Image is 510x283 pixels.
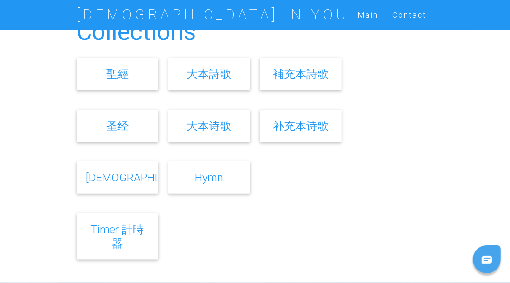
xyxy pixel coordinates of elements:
[90,223,144,250] a: Timer 計時器
[106,119,129,133] a: 圣经
[273,67,329,81] a: 補充本詩歌
[273,119,329,133] a: 补充本诗歌
[86,171,200,184] a: [DEMOGRAPHIC_DATA]
[187,67,232,81] a: 大本詩歌
[106,67,129,81] a: 聖經
[195,171,223,184] a: Hymn
[77,19,433,45] h2: Collections
[187,119,232,133] a: 大本诗歌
